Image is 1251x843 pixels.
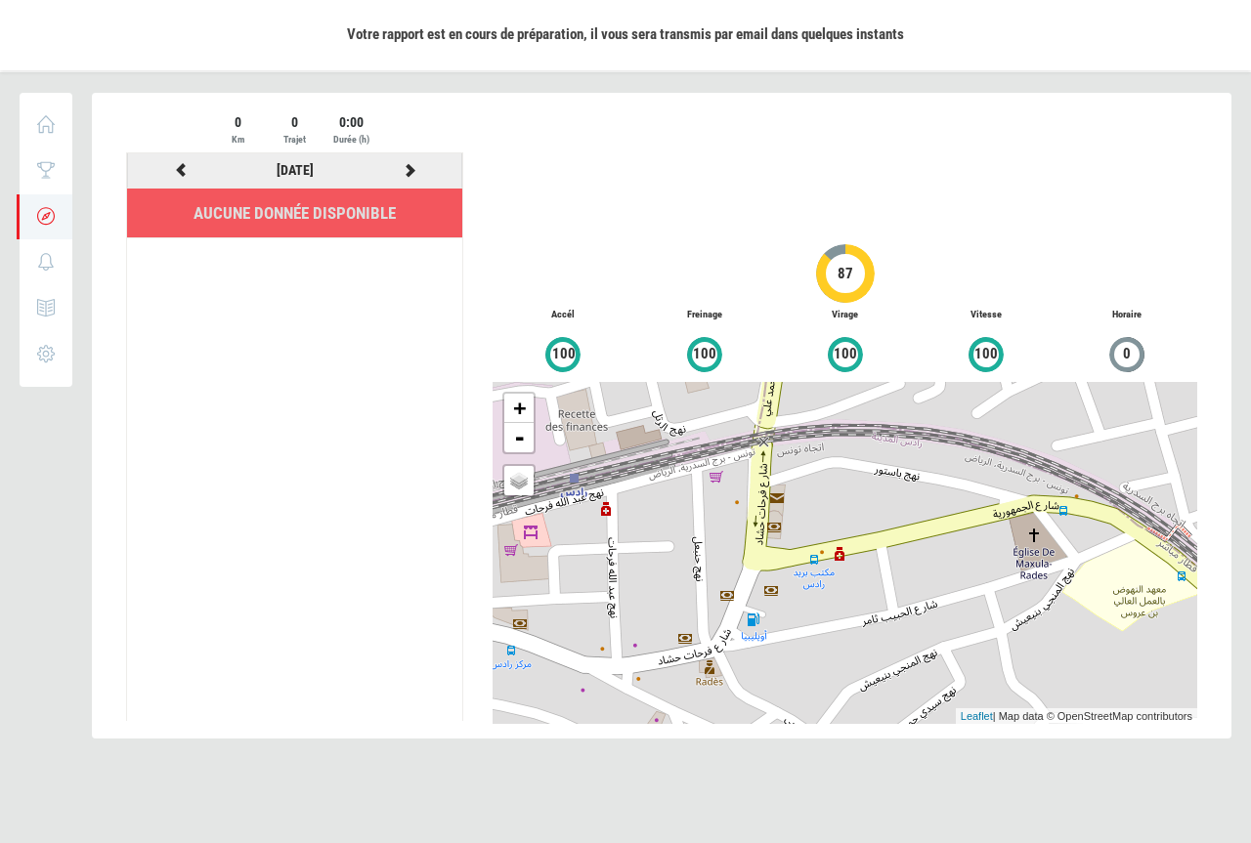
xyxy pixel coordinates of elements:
[692,343,717,365] span: 100
[961,710,993,722] a: Leaflet
[277,162,314,178] a: [DATE]
[633,308,774,322] p: Freinage
[211,132,265,148] div: Km
[1122,343,1132,365] span: 0
[268,112,322,132] div: 0
[504,394,534,423] a: Zoom in
[268,132,322,148] div: Trajet
[493,308,633,322] p: Accél
[211,112,265,132] div: 0
[127,189,462,238] li: Aucune donnée disponible
[551,343,577,365] span: 100
[1057,308,1197,322] p: Horaire
[837,263,854,285] span: 87
[504,466,534,495] a: Layers
[324,132,378,148] div: Durée (h)
[324,112,378,132] div: 0:00
[956,708,1197,725] div: | Map data © OpenStreetMap contributors
[504,423,534,452] a: Zoom out
[347,25,904,43] span: Votre rapport est en cours de préparation, il vous sera transmis par email dans quelques instants
[833,343,858,365] span: 100
[916,308,1057,322] p: Vitesse
[973,343,999,365] span: 100
[775,308,916,322] p: Virage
